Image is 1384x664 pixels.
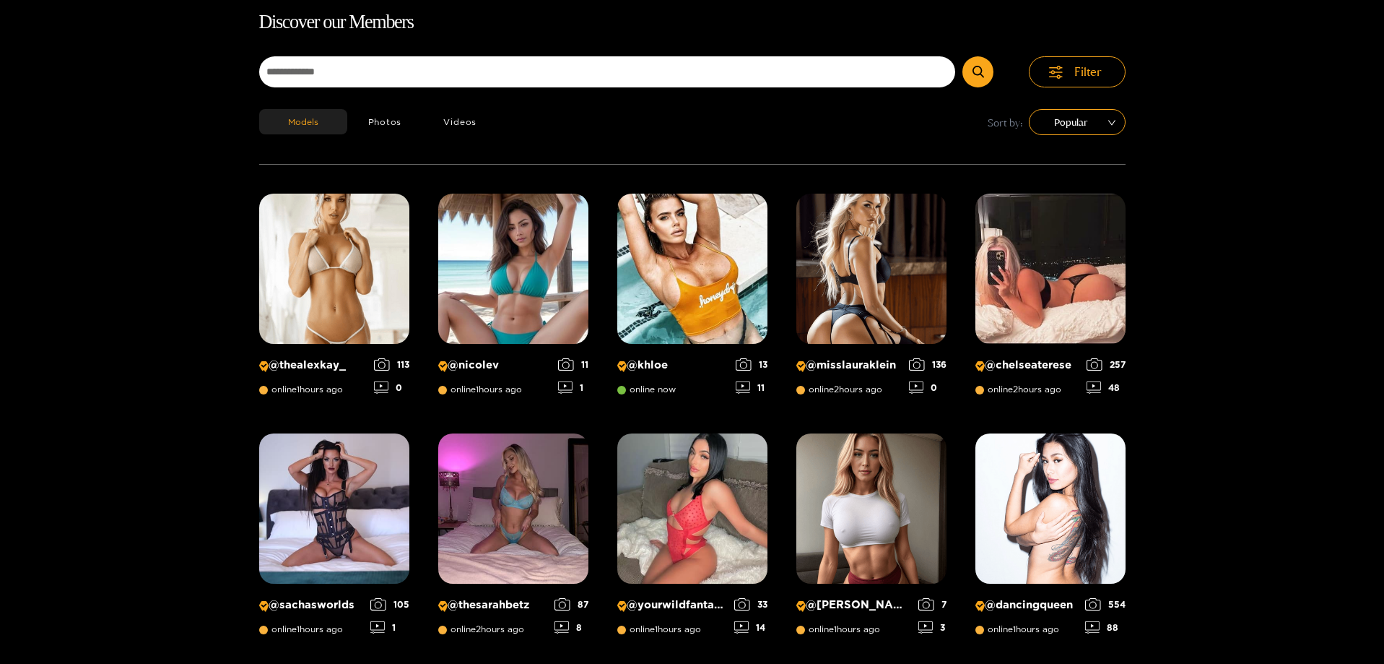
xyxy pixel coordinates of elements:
p: @ dancingqueen [975,598,1078,612]
span: online 1 hours ago [259,384,343,394]
span: online 1 hours ago [259,624,343,634]
a: Creator Profile Image: thesarahbetz@thesarahbetzonline2hours ago878 [438,434,588,644]
span: online 2 hours ago [975,384,1061,394]
div: 554 [1085,598,1126,611]
div: 1 [370,621,409,634]
span: online 2 hours ago [796,384,882,394]
div: 14 [734,621,767,634]
button: Filter [1029,56,1126,87]
img: Creator Profile Image: sachasworlds [259,434,409,584]
a: Creator Profile Image: thealexkay_@thealexkay_online1hours ago1130 [259,194,409,405]
p: @ khloe [617,358,728,372]
a: Creator Profile Image: nicolev@nicolevonline1hours ago111 [438,194,588,405]
img: Creator Profile Image: khloe [617,194,767,344]
p: @ chelseaterese [975,358,1079,372]
img: Creator Profile Image: thesarahbetz [438,434,588,584]
div: 13 [736,358,767,371]
button: Models [259,109,347,134]
span: online 1 hours ago [796,624,880,634]
div: 7 [918,598,946,611]
img: Creator Profile Image: chelseaterese [975,194,1126,344]
p: @ sachasworlds [259,598,363,612]
div: sort [1029,109,1126,135]
button: Photos [347,109,423,134]
div: 3 [918,621,946,634]
div: 11 [558,358,588,371]
span: online now [617,384,676,394]
span: Filter [1074,64,1102,80]
div: 257 [1087,358,1126,371]
a: Creator Profile Image: dancingqueen@dancingqueenonline1hours ago55488 [975,434,1126,644]
a: Creator Profile Image: chelseaterese@chelseatereseonline2hours ago25748 [975,194,1126,405]
span: online 2 hours ago [438,624,524,634]
span: online 1 hours ago [438,384,522,394]
p: @ nicolev [438,358,551,372]
span: Popular [1040,111,1115,133]
p: @ yourwildfantasyy69 [617,598,727,612]
img: Creator Profile Image: michelle [796,434,946,584]
div: 11 [736,381,767,394]
img: Creator Profile Image: yourwildfantasyy69 [617,434,767,584]
p: @ thealexkay_ [259,358,367,372]
a: Creator Profile Image: sachasworlds@sachasworldsonline1hours ago1051 [259,434,409,644]
a: Creator Profile Image: misslauraklein@misslaurakleinonline2hours ago1360 [796,194,946,405]
div: 33 [734,598,767,611]
p: @ thesarahbetz [438,598,547,612]
div: 0 [374,381,409,394]
div: 48 [1087,381,1126,394]
h1: Discover our Members [259,7,1126,38]
a: Creator Profile Image: michelle@[PERSON_NAME]online1hours ago73 [796,434,946,644]
p: @ misslauraklein [796,358,902,372]
img: Creator Profile Image: dancingqueen [975,434,1126,584]
div: 105 [370,598,409,611]
span: online 1 hours ago [975,624,1059,634]
div: 88 [1085,621,1126,634]
a: Creator Profile Image: khloe@khloeonline now1311 [617,194,767,405]
div: 8 [554,621,588,634]
a: Creator Profile Image: yourwildfantasyy69@yourwildfantasyy69online1hours ago3314 [617,434,767,644]
span: online 1 hours ago [617,624,701,634]
img: Creator Profile Image: nicolev [438,194,588,344]
div: 113 [374,358,409,371]
div: 87 [554,598,588,611]
span: Sort by: [988,114,1023,131]
div: 1 [558,381,588,394]
div: 0 [909,381,946,394]
img: Creator Profile Image: thealexkay_ [259,194,409,344]
p: @ [PERSON_NAME] [796,598,911,612]
img: Creator Profile Image: misslauraklein [796,194,946,344]
button: Videos [422,109,497,134]
div: 136 [909,358,946,371]
button: Submit Search [962,56,993,87]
